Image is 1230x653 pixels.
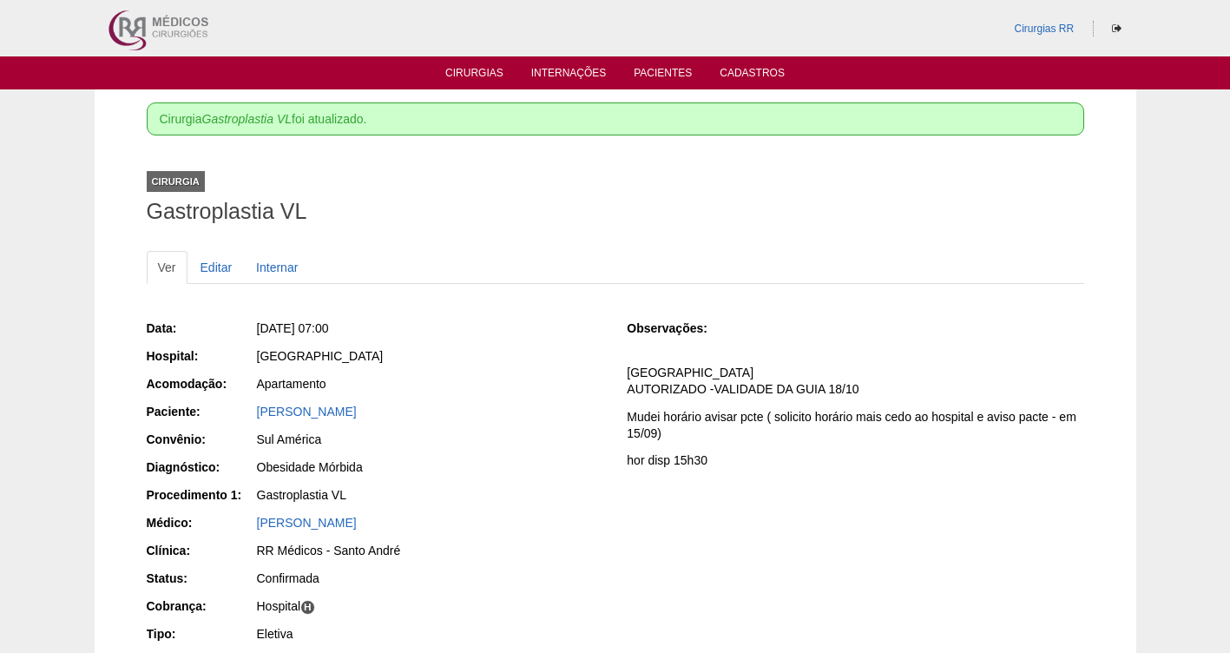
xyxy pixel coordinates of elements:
div: Obesidade Mórbida [257,458,603,476]
div: Confirmada [257,570,603,587]
p: Mudei horário avisar pcte ( solicito horário mais cedo ao hospital e aviso pacte - em 15/09) [627,409,1083,442]
i: Sair [1112,23,1121,34]
div: Cirurgia foi atualizado. [147,102,1084,135]
div: Cobrança: [147,597,255,615]
div: RR Médicos - Santo André [257,542,603,559]
div: Eletiva [257,625,603,643]
a: [PERSON_NAME] [257,516,357,530]
a: Pacientes [634,67,692,84]
div: Status: [147,570,255,587]
div: Cirurgia [147,171,205,192]
div: Clínica: [147,542,255,559]
p: [GEOGRAPHIC_DATA] AUTORIZADO -VALIDADE DA GUIA 18/10 [627,365,1083,398]
div: Médico: [147,514,255,531]
div: Apartamento [257,375,603,392]
a: [PERSON_NAME] [257,405,357,419]
div: Acomodação: [147,375,255,392]
a: Cadastros [720,67,785,84]
p: hor disp 15h30 [627,452,1083,469]
div: Procedimento 1: [147,486,255,504]
a: Cirurgias [445,67,503,84]
div: Diagnóstico: [147,458,255,476]
div: Paciente: [147,403,255,420]
em: Gastroplastia VL [202,112,293,126]
a: Cirurgias RR [1014,23,1074,35]
a: Ver [147,251,187,284]
div: Gastroplastia VL [257,486,603,504]
div: Data: [147,320,255,337]
span: [DATE] 07:00 [257,321,329,335]
div: Sul América [257,431,603,448]
a: Internações [531,67,607,84]
div: Hospital: [147,347,255,365]
span: H [300,600,315,615]
h1: Gastroplastia VL [147,201,1084,222]
div: Convênio: [147,431,255,448]
div: Tipo: [147,625,255,643]
div: Observações: [627,320,735,337]
a: Editar [189,251,244,284]
div: Hospital [257,597,603,615]
div: [GEOGRAPHIC_DATA] [257,347,603,365]
a: Internar [245,251,309,284]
